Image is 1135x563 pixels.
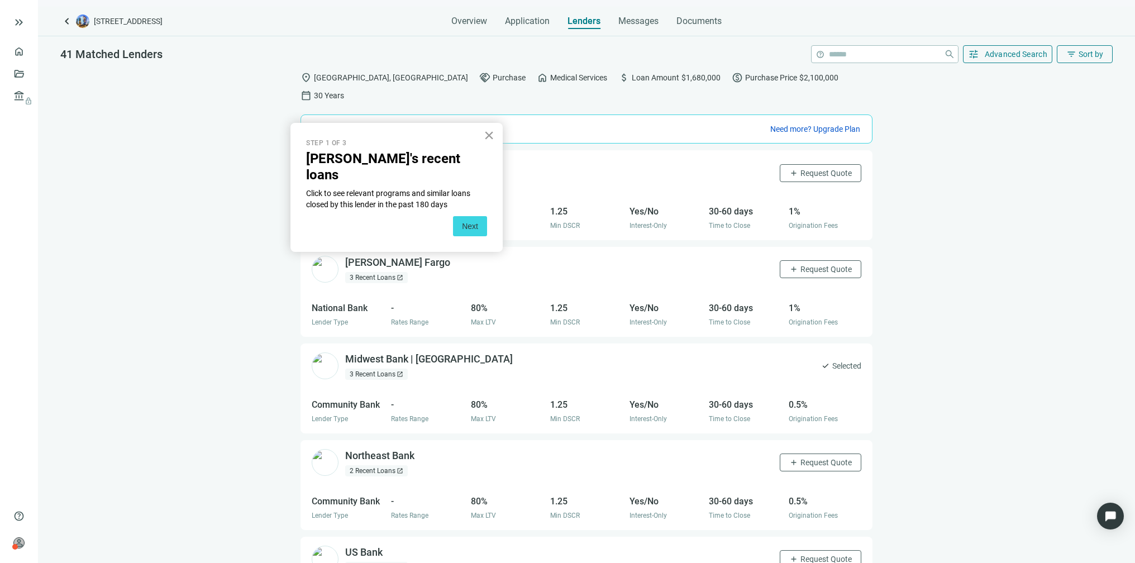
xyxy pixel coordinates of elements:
span: keyboard_arrow_left [60,15,74,28]
div: 80% [471,301,543,315]
div: Community Bank [312,494,384,508]
span: Documents [676,16,722,27]
span: Min DSCR [550,318,580,326]
div: Open Intercom Messenger [1097,503,1124,529]
div: Yes/No [630,204,702,218]
span: Request Quote [800,458,852,467]
span: Time to Close [709,512,750,519]
div: National Bank [312,301,384,315]
span: open_in_new [397,371,403,378]
span: Rates Range [391,512,428,519]
span: $1,680,000 [681,71,721,84]
span: add [789,458,798,467]
span: Lender Type [312,512,348,519]
span: handshake [479,72,490,83]
span: Interest-Only [630,415,667,423]
div: Yes/No [630,398,702,412]
span: location_on [301,72,312,83]
span: Rates Range [391,318,428,326]
span: Medical Services [550,71,607,84]
span: Need more? Upgrade Plan [770,125,860,133]
div: Yes/No [630,494,702,508]
span: [GEOGRAPHIC_DATA], [GEOGRAPHIC_DATA] [314,71,468,84]
span: Origination Fees [789,318,838,326]
span: 30 Years [314,89,344,102]
span: Messages [618,16,659,26]
span: paid [732,72,743,83]
span: tune [968,49,979,60]
img: b24fc740-e0f9-435f-b384-a954421574a8 [312,352,338,379]
div: 30-60 days [709,398,781,412]
span: open_in_new [397,467,403,474]
span: filter_list [1066,49,1076,59]
span: Max LTV [471,415,496,423]
span: Min DSCR [550,222,580,230]
span: check [821,361,830,370]
span: add [789,265,798,274]
img: deal-logo [76,15,89,28]
span: Lender Type [312,318,348,326]
div: 30-60 days [709,494,781,508]
span: Max LTV [471,318,496,326]
button: Close [484,126,494,144]
div: 1.25 [550,204,623,218]
span: Interest-Only [630,222,667,230]
span: Min DSCR [550,415,580,423]
span: help [13,510,25,522]
span: add [789,169,798,178]
div: 80% [471,494,543,508]
h2: [PERSON_NAME]'s recent loans [306,151,487,183]
div: 1.25 [550,494,623,508]
span: Purchase [493,71,526,84]
span: Time to Close [709,318,750,326]
span: [STREET_ADDRESS] [94,16,163,27]
span: Sort by [1079,50,1103,59]
img: bb1fc290-4688-486a-bccb-62a34913283a [312,449,338,476]
button: Next [453,216,487,236]
div: 2 Recent Loans [345,465,408,476]
div: US Bank [345,546,383,560]
div: [PERSON_NAME] Fargo [345,256,450,270]
span: Lender Type [312,415,348,423]
div: 1.25 [550,398,623,412]
div: 1.25 [550,301,623,315]
span: $2,100,000 [799,71,838,84]
span: Overview [451,16,487,27]
span: Origination Fees [789,512,838,519]
div: - [391,301,464,315]
div: 0.5% [789,398,861,412]
span: keyboard_double_arrow_right [12,16,26,29]
span: Origination Fees [789,415,838,423]
span: Request Quote [800,169,852,178]
span: person [13,537,25,548]
span: Interest-Only [630,512,667,519]
div: 30-60 days [709,204,781,218]
div: 3 Recent Loans [345,369,408,380]
span: calendar_today [301,90,312,101]
div: - [391,398,464,412]
div: 1% [789,204,861,218]
span: Origination Fees [789,222,838,230]
span: Min DSCR [550,512,580,519]
div: Northeast Bank [345,449,414,463]
div: 80% [471,204,543,218]
span: Max LTV [471,512,496,519]
span: Time to Close [709,222,750,230]
div: 30-60 days [709,301,781,315]
span: Lenders [567,16,600,27]
span: home [537,72,548,83]
div: Yes/No [630,301,702,315]
span: 41 Matched Lenders [60,47,163,61]
div: - [391,494,464,508]
span: Interest-Only [630,318,667,326]
div: 80% [471,398,543,412]
div: 1% [789,301,861,315]
span: Rates Range [391,415,428,423]
span: help [816,50,824,59]
div: 3 Recent Loans [345,272,408,283]
span: Selected [832,360,861,372]
div: Midwest Bank | [GEOGRAPHIC_DATA] [345,352,513,366]
span: Request Quote [800,265,852,274]
span: Time to Close [709,415,750,423]
span: Advanced Search [985,50,1048,59]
